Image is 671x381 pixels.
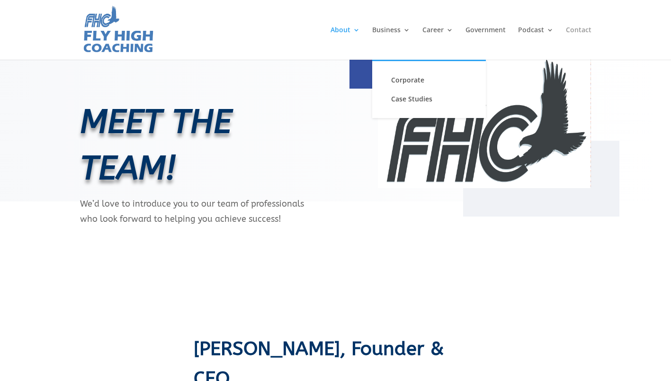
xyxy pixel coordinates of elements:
a: Case Studies [382,90,476,109]
a: Corporate [382,71,476,90]
span: MEET THE TEAM! [80,102,232,188]
a: Podcast [518,27,554,60]
a: Contact [566,27,591,60]
img: Fly High Coaching [378,55,591,188]
a: Business [372,27,410,60]
a: Government [465,27,506,60]
p: We’d love to introduce you to our team of professionals who look forward to helping you achieve s... [80,196,322,227]
a: About [331,27,360,60]
img: Fly High Coaching [82,5,154,55]
a: Career [422,27,453,60]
